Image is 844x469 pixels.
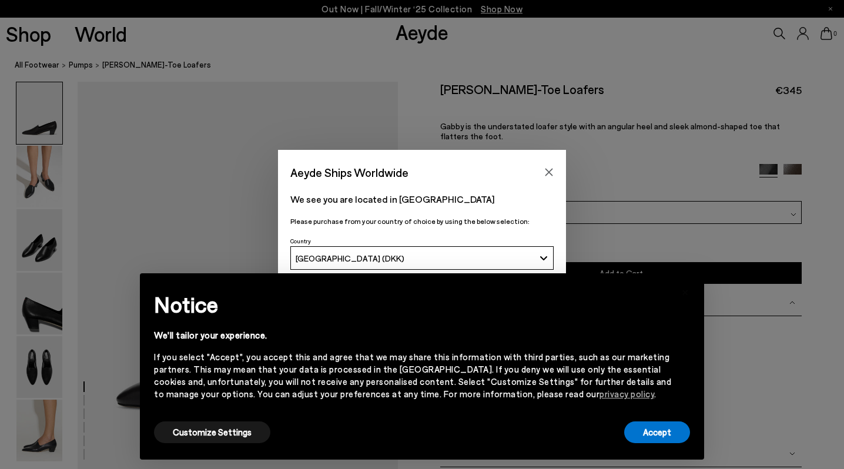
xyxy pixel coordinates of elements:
[290,162,408,183] span: Aeyde Ships Worldwide
[290,216,554,227] p: Please purchase from your country of choice by using the below selection:
[154,329,671,341] div: We'll tailor your experience.
[296,253,404,263] span: [GEOGRAPHIC_DATA] (DKK)
[671,277,699,305] button: Close this notice
[154,351,671,400] div: If you select "Accept", you accept this and agree that we may share this information with third p...
[540,163,558,181] button: Close
[290,237,311,244] span: Country
[290,192,554,206] p: We see you are located in [GEOGRAPHIC_DATA]
[599,388,654,399] a: privacy policy
[154,289,671,320] h2: Notice
[681,282,689,299] span: ×
[154,421,270,443] button: Customize Settings
[624,421,690,443] button: Accept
